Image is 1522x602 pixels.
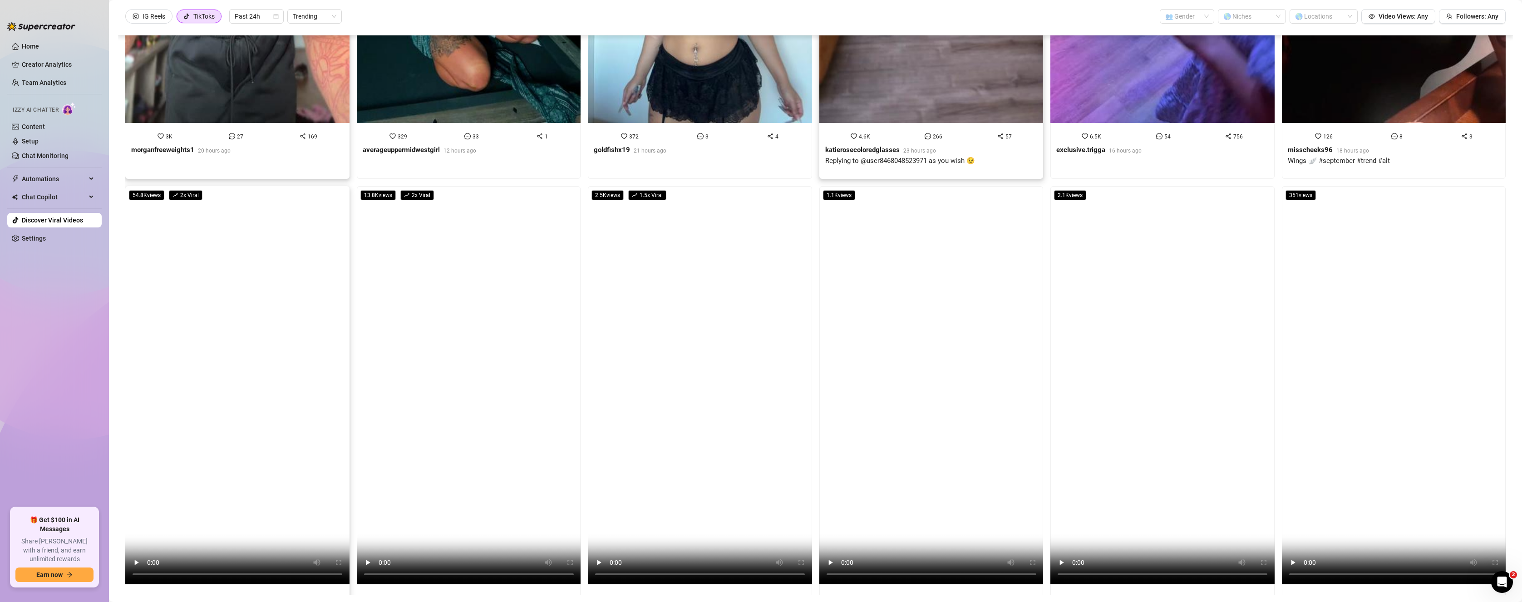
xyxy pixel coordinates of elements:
[534,595,541,601] span: share-alt
[36,571,63,578] span: Earn now
[1315,595,1322,601] span: heart
[1460,595,1467,601] span: share-alt
[775,133,778,140] span: 4
[1461,133,1468,139] span: share-alt
[859,133,870,140] span: 4.6K
[621,133,627,139] span: heart
[389,595,395,601] span: heart
[925,133,931,139] span: message
[13,106,59,114] span: Izzy AI Chatter
[545,133,548,140] span: 1
[632,192,637,198] span: rise
[1315,133,1321,139] span: heart
[273,14,279,19] span: calendar
[1399,133,1403,140] span: 8
[12,194,18,200] img: Chat Copilot
[166,133,172,140] span: 3K
[591,190,624,200] span: 2.5K views
[229,133,235,139] span: message
[1323,133,1333,140] span: 126
[1439,9,1506,24] button: Followers: Any
[1090,133,1101,140] span: 6.5K
[15,567,94,582] button: Earn nowarrow-right
[133,13,139,20] span: instagram
[193,10,215,23] div: TikToks
[696,595,702,601] span: message
[1109,148,1142,154] span: 16 hours ago
[22,123,45,130] a: Content
[1164,133,1171,140] span: 54
[237,133,243,140] span: 27
[183,13,190,20] span: tik-tok
[1160,595,1166,601] span: message
[389,133,396,139] span: heart
[293,10,336,23] span: Trending
[169,190,202,200] span: 2 x Viral
[1230,595,1236,601] span: share-alt
[22,172,86,186] span: Automations
[1288,146,1333,154] strong: misscheeks96
[158,133,164,139] span: heart
[1082,133,1088,139] span: heart
[594,146,630,154] strong: goldfishx19
[1054,190,1086,200] span: 2.1K views
[443,148,476,154] span: 12 hours ago
[933,133,942,140] span: 266
[22,138,39,145] a: Setup
[851,133,857,139] span: heart
[705,133,709,140] span: 3
[1469,133,1473,140] span: 3
[308,133,317,140] span: 169
[404,192,409,198] span: rise
[1456,13,1498,20] span: Followers: Any
[997,133,1004,139] span: share-alt
[300,595,306,601] span: share-alt
[15,537,94,564] span: Share [PERSON_NAME] with a friend, and earn unlimited rewards
[398,133,407,140] span: 329
[143,10,165,23] div: IG Reels
[360,190,396,200] span: 13.8K views
[823,190,855,200] span: 1.1K views
[400,190,434,200] span: 2 x Viral
[1005,133,1012,140] span: 57
[903,148,936,154] span: 23 hours ago
[927,595,933,601] span: message
[473,133,479,140] span: 33
[1156,133,1162,139] span: message
[825,156,975,167] div: Replying to @user8468048523971 as you wish 😉
[198,148,231,154] span: 20 hours ago
[629,133,639,140] span: 372
[363,146,440,154] strong: averageuppermidwestgirl
[1369,13,1375,20] span: eye
[1510,571,1517,578] span: 2
[15,516,94,533] span: 🎁 Get $100 in AI Messages
[764,595,771,601] span: share-alt
[1225,133,1231,139] span: share-alt
[1084,595,1090,601] span: heart
[230,595,236,601] span: message
[172,192,178,198] span: rise
[22,235,46,242] a: Settings
[62,102,76,115] img: AI Chatter
[129,190,164,200] span: 54.8K views
[22,43,39,50] a: Home
[235,10,278,23] span: Past 24h
[1286,190,1316,200] span: 351 views
[537,133,543,139] span: share-alt
[1491,571,1513,593] iframe: Intercom live chat
[1361,9,1435,24] button: Video Views: Any
[1389,595,1396,601] span: message
[1233,133,1243,140] span: 756
[22,190,86,204] span: Chat Copilot
[22,152,69,159] a: Chat Monitoring
[634,148,666,154] span: 21 hours ago
[1391,133,1398,139] span: message
[1056,146,1105,154] strong: exclusive.trigga
[7,22,75,31] img: logo-BBDzfeDw.svg
[1288,156,1390,167] div: Wings 🪽 #september #trend #alt
[66,572,73,578] span: arrow-right
[131,146,194,154] strong: morganfreeweights1
[621,595,627,601] span: heart
[300,133,306,139] span: share-alt
[853,595,859,601] span: heart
